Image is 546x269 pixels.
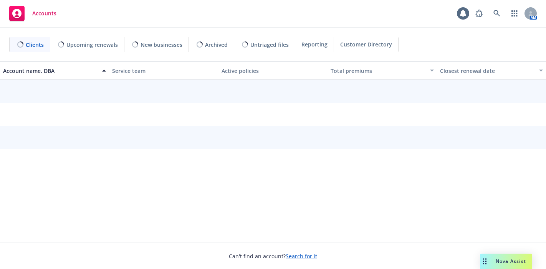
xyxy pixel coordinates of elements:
span: Archived [205,41,228,49]
div: Drag to move [480,254,490,269]
div: Service team [112,67,215,75]
button: Active policies [218,61,328,80]
button: Closest renewal date [437,61,546,80]
a: Report a Bug [472,6,487,21]
a: Switch app [507,6,522,21]
div: Active policies [222,67,324,75]
span: Upcoming renewals [66,41,118,49]
button: Total premiums [328,61,437,80]
span: Reporting [301,40,328,48]
span: Untriaged files [250,41,289,49]
a: Search for it [286,252,317,260]
div: Account name, DBA [3,67,98,75]
a: Accounts [6,3,60,24]
span: Customer Directory [340,40,392,48]
span: Can't find an account? [229,252,317,260]
span: Accounts [32,10,56,17]
div: Closest renewal date [440,67,534,75]
span: Clients [26,41,44,49]
span: New businesses [141,41,182,49]
button: Nova Assist [480,254,532,269]
button: Service team [109,61,218,80]
a: Search [489,6,505,21]
div: Total premiums [331,67,425,75]
span: Nova Assist [496,258,526,264]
